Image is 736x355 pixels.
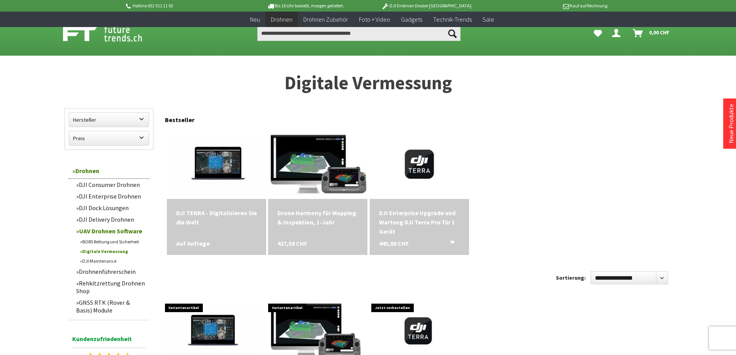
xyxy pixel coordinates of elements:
[167,136,266,192] img: DJI TERRA - Digitalisieren Sie die Welt
[277,239,307,248] span: 427,58 CHF
[76,256,150,266] a: DJI Maintenance
[630,25,673,41] a: Warenkorb
[433,15,472,23] span: Technik-Trends
[428,12,477,27] a: Technik-Trends
[76,246,150,256] a: Digitale Vermessung
[379,208,460,236] div: DJI Enterprise Upgrade und Wartung DJI Terra Pro für 1 Gerät
[250,15,260,23] span: Neu
[72,214,150,225] a: DJI Delivery Drohnen
[69,131,149,145] label: Preis
[69,113,149,127] label: Hersteller
[359,15,390,23] span: Foto + Video
[366,1,486,10] p: DJI Drohnen Dealer [GEOGRAPHIC_DATA]
[72,277,150,297] a: Rehkitzrettung Drohnen Shop
[590,25,606,41] a: Meine Favoriten
[176,208,257,227] div: DJI TERRA - Digitalisieren Sie die Welt
[727,104,735,143] a: Neue Produkte
[72,179,150,190] a: DJI Consumer Drohnen
[649,26,670,39] span: 0,00 CHF
[176,239,210,248] span: Auf Anfrage
[444,25,461,41] button: Suchen
[303,15,348,23] span: Drohnen Zubehör
[165,108,672,127] div: Bestseller
[370,133,469,195] img: DJI Enterprise Upgrade und Wartung DJI Terra Pro für 1 Gerät
[477,12,500,27] a: Sale
[72,334,146,348] span: Kundenzufriedenheit
[72,202,150,214] a: DJI Dock Lösungen
[379,208,460,236] a: DJI Enterprise Upgrade und Wartung DJI Terra Pro für 1 Gerät 445,00 CHF In den Warenkorb
[379,239,409,248] span: 445,00 CHF
[245,1,366,10] p: Bis 16 Uhr bestellt, morgen geliefert.
[72,225,150,237] a: UAV Drohnen Software
[65,73,672,93] h1: Digitale Vermessung
[609,25,627,41] a: Dein Konto
[277,208,358,227] a: Drone Harmony für Mapping & Inspektion, 1-Jahr 427,58 CHF
[271,15,292,23] span: Drohnen
[68,163,150,179] a: Drohnen
[176,208,257,227] a: DJI TERRA - Digitalisieren Sie die Welt Auf Anfrage
[257,25,461,41] input: Produkt, Marke, Kategorie, EAN, Artikelnummer…
[268,133,367,195] img: Drone Harmony für Mapping & Inspektion, 1-Jahr
[354,12,396,27] a: Foto + Video
[487,1,607,10] p: Kauf auf Rechnung
[72,190,150,202] a: DJI Enterprise Drohnen
[76,237,150,246] a: BORS Rettung und Sicherheit
[556,272,586,284] label: Sortierung:
[298,12,354,27] a: Drohnen Zubehör
[63,24,159,43] img: Shop Futuretrends - zur Startseite wechseln
[72,266,150,277] a: Drohnenführerschein
[265,12,298,27] a: Drohnen
[440,239,459,249] button: In den Warenkorb
[277,208,358,227] div: Drone Harmony für Mapping & Inspektion, 1-Jahr
[483,15,494,23] span: Sale
[245,12,265,27] a: Neu
[396,12,428,27] a: Gadgets
[401,15,422,23] span: Gadgets
[72,297,150,316] a: GNSS RTK (Rover & Basis) Module
[125,1,245,10] p: Hotline 032 511 11 03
